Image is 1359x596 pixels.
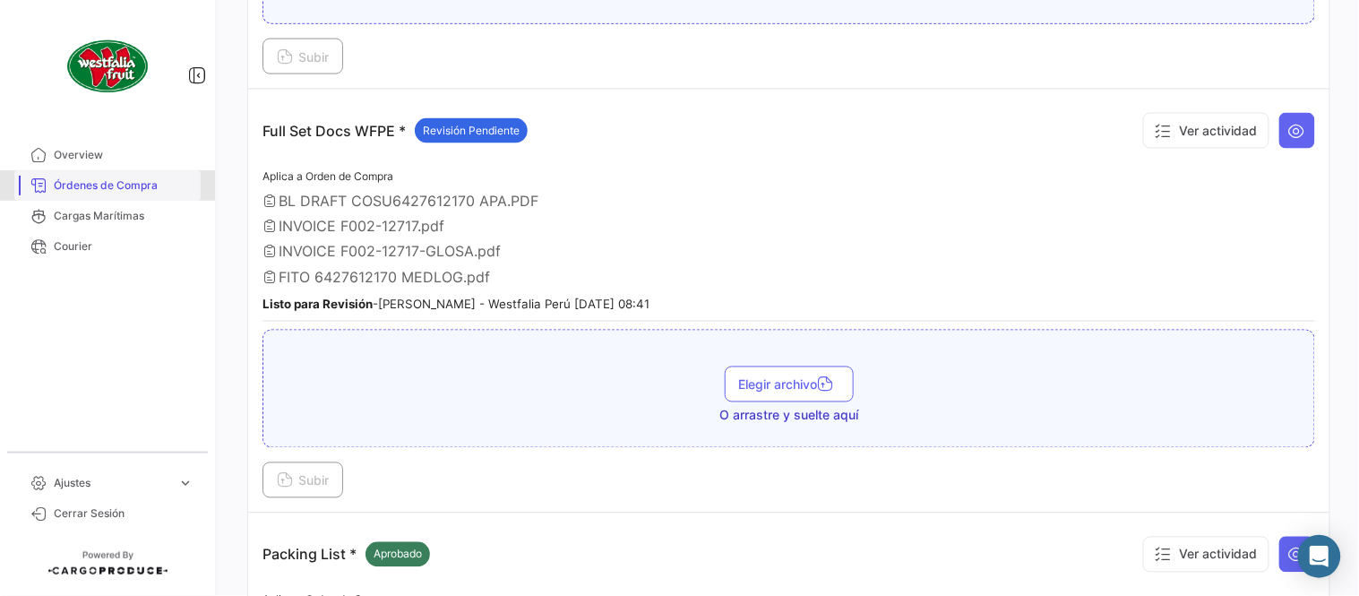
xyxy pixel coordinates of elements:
[262,542,430,567] p: Packing List *
[262,298,373,312] b: Listo para Revisión
[14,231,201,262] a: Courier
[423,123,520,139] span: Revisión Pendiente
[14,201,201,231] a: Cargas Marítimas
[262,169,393,183] span: Aplica a Orden de Compra
[177,475,194,491] span: expand_more
[719,407,858,425] span: O arrastre y suelte aquí
[54,475,170,491] span: Ajustes
[1143,537,1269,573] button: Ver actividad
[54,147,194,163] span: Overview
[739,377,839,393] span: Elegir archivo
[54,505,194,522] span: Cerrar Sesión
[374,547,422,563] span: Aprobado
[279,269,490,287] span: FITO 6427612170 MEDLOG.pdf
[725,367,854,402] button: Elegir archivo
[262,39,343,74] button: Subir
[262,298,649,312] small: - [PERSON_NAME] - Westfalia Perú [DATE] 08:41
[262,118,528,143] p: Full Set Docs WFPE *
[54,177,194,194] span: Órdenes de Compra
[277,473,329,488] span: Subir
[63,22,152,111] img: client-50.png
[14,170,201,201] a: Órdenes de Compra
[1143,113,1269,149] button: Ver actividad
[279,192,538,210] span: BL DRAFT COSU6427612170 APA.PDF
[262,462,343,498] button: Subir
[54,238,194,255] span: Courier
[279,217,444,235] span: INVOICE F002-12717.pdf
[277,49,329,65] span: Subir
[1298,535,1341,578] div: Open Intercom Messenger
[279,243,501,261] span: INVOICE F002-12717-GLOSA.pdf
[14,140,201,170] a: Overview
[54,208,194,224] span: Cargas Marítimas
